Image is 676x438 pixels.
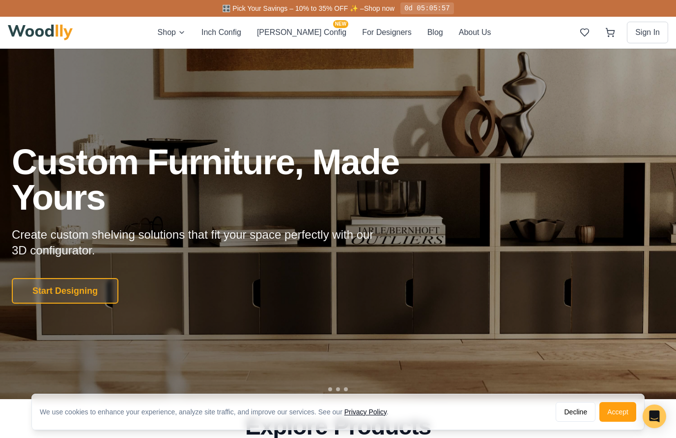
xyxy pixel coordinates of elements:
div: Open Intercom Messenger [643,405,666,428]
a: Shop now [364,4,394,12]
div: We use cookies to enhance your experience, analyze site traffic, and improve our services. See our . [40,407,396,417]
button: Decline [556,402,595,422]
span: 🎛️ Pick Your Savings – 10% to 35% OFF ✨ – [222,4,364,12]
button: Inch Config [201,26,241,39]
img: Woodlly [8,25,73,40]
button: Sign In [627,22,668,43]
button: Shop [158,26,186,39]
a: Privacy Policy [344,408,387,416]
div: 0d 05:05:57 [400,2,453,14]
button: [PERSON_NAME] ConfigNEW [257,26,346,39]
p: Create custom shelving solutions that fit your space perfectly with our 3D configurator. [12,227,389,258]
button: Start Designing [12,278,118,304]
button: Blog [427,26,443,39]
span: NEW [333,20,348,28]
button: For Designers [362,26,411,39]
button: Accept [599,402,636,422]
h1: Custom Furniture, Made Yours [12,144,452,215]
button: About Us [459,26,491,39]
